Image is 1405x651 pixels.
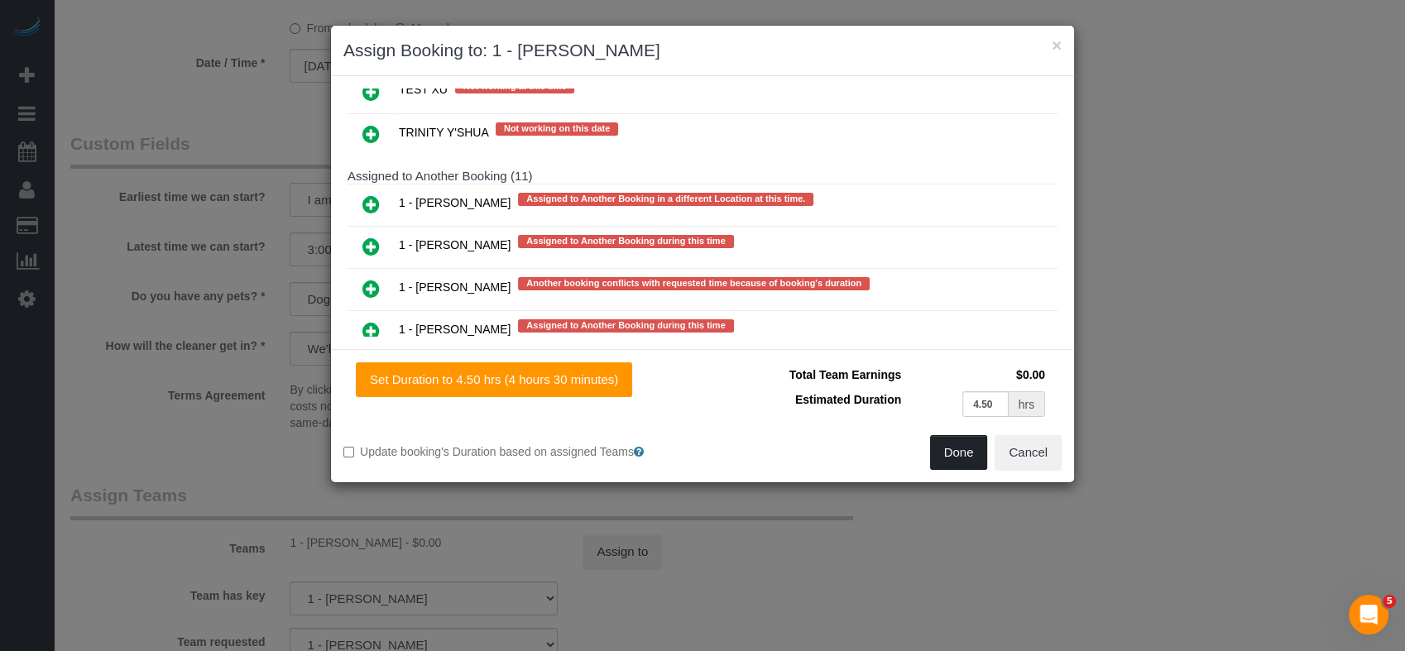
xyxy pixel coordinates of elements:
[343,38,1062,63] h3: Assign Booking to: 1 - [PERSON_NAME]
[399,280,511,293] span: 1 - [PERSON_NAME]
[343,447,354,457] input: Update booking's Duration based on assigned Teams
[399,83,448,96] span: TEST XU
[496,122,618,136] span: Not working on this date
[795,393,901,406] span: Estimated Duration
[1052,36,1062,54] button: ×
[399,322,511,335] span: 1 - [PERSON_NAME]
[399,195,511,208] span: 1 - [PERSON_NAME]
[348,170,1057,184] h4: Assigned to Another Booking (11)
[356,362,632,397] button: Set Duration to 4.50 hrs (4 hours 30 minutes)
[399,125,488,138] span: TRINITY Y'SHUA
[343,443,690,460] label: Update booking's Duration based on assigned Teams
[1349,595,1388,634] iframe: Intercom live chat
[995,435,1062,470] button: Cancel
[1383,595,1396,608] span: 5
[518,235,733,248] span: Assigned to Another Booking during this time
[930,435,988,470] button: Done
[518,193,813,206] span: Assigned to Another Booking in a different Location at this time.
[518,319,733,333] span: Assigned to Another Booking during this time
[905,362,1049,387] td: $0.00
[1009,391,1045,417] div: hrs
[518,277,870,290] span: Another booking conflicts with requested time because of booking's duration
[399,237,511,251] span: 1 - [PERSON_NAME]
[715,362,905,387] td: Total Team Earnings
